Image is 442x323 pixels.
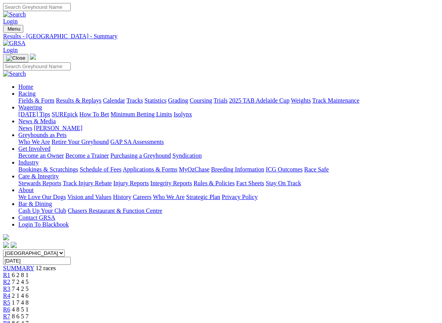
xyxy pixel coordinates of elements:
a: Breeding Information [211,166,264,173]
a: Become an Owner [18,152,64,159]
a: Race Safe [304,166,328,173]
div: Racing [18,97,439,104]
a: Syndication [172,152,201,159]
a: Wagering [18,104,42,111]
a: Results & Replays [56,97,101,104]
a: Integrity Reports [150,180,192,186]
a: Chasers Restaurant & Function Centre [68,207,162,214]
a: R5 [3,299,10,306]
a: Schedule of Fees [80,166,121,173]
a: Cash Up Your Club [18,207,66,214]
img: twitter.svg [11,242,17,248]
img: logo-grsa-white.png [3,234,9,240]
img: Search [3,70,26,77]
a: Rules & Policies [193,180,235,186]
span: Menu [8,26,20,32]
a: SUMMARY [3,265,34,271]
a: Care & Integrity [18,173,59,179]
button: Toggle navigation [3,25,23,33]
a: Trials [213,97,227,104]
a: Strategic Plan [186,194,220,200]
a: Who We Are [153,194,185,200]
a: Statistics [145,97,167,104]
span: 7 2 4 5 [12,279,29,285]
a: R3 [3,285,10,292]
a: Home [18,83,33,90]
a: R6 [3,306,10,313]
a: Calendar [103,97,125,104]
a: Grading [168,97,188,104]
span: 8 6 5 7 [12,313,29,320]
a: ICG Outcomes [266,166,302,173]
input: Search [3,62,71,70]
a: Industry [18,159,39,166]
div: About [18,194,439,201]
span: 12 races [36,265,56,271]
a: [PERSON_NAME] [34,125,82,131]
a: R1 [3,272,10,278]
a: Stay On Track [266,180,301,186]
a: Greyhounds as Pets [18,132,67,138]
a: Careers [133,194,151,200]
a: Become a Trainer [65,152,109,159]
img: logo-grsa-white.png [30,54,36,60]
a: Fields & Form [18,97,54,104]
a: R2 [3,279,10,285]
a: History [113,194,131,200]
a: Coursing [190,97,212,104]
a: Login [3,18,18,24]
a: Tracks [127,97,143,104]
a: Weights [291,97,311,104]
a: [DATE] Tips [18,111,50,117]
a: Login [3,47,18,53]
a: Retire Your Greyhound [52,139,109,145]
a: Minimum Betting Limits [110,111,172,117]
a: MyOzChase [179,166,210,173]
a: R7 [3,313,10,320]
a: Contact GRSA [18,214,55,221]
a: SUREpick [52,111,78,117]
span: 2 1 4 6 [12,292,29,299]
div: Get Involved [18,152,439,159]
a: Privacy Policy [222,194,258,200]
img: Close [6,55,25,61]
a: GAP SA Assessments [110,139,164,145]
a: Fact Sheets [236,180,264,186]
a: Get Involved [18,145,50,152]
a: Who We Are [18,139,50,145]
a: Bookings & Scratchings [18,166,78,173]
a: Stewards Reports [18,180,61,186]
a: R4 [3,292,10,299]
a: Vision and Values [67,194,111,200]
span: 7 4 2 5 [12,285,29,292]
div: Care & Integrity [18,180,439,187]
button: Toggle navigation [3,54,28,62]
div: Results - [GEOGRAPHIC_DATA] - Summary [3,33,439,40]
img: Search [3,11,26,18]
a: Track Injury Rebate [63,180,112,186]
input: Select date [3,257,71,265]
div: Wagering [18,111,439,118]
a: News & Media [18,118,56,124]
a: 2025 TAB Adelaide Cup [229,97,289,104]
div: News & Media [18,125,439,132]
a: Track Maintenance [312,97,359,104]
span: 6 2 8 1 [12,272,29,278]
a: Racing [18,90,36,97]
a: Bar & Dining [18,201,52,207]
a: Purchasing a Greyhound [110,152,171,159]
input: Search [3,3,71,11]
a: Applications & Forms [123,166,177,173]
a: About [18,187,34,193]
img: GRSA [3,40,26,47]
div: Industry [18,166,439,173]
a: Injury Reports [113,180,149,186]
